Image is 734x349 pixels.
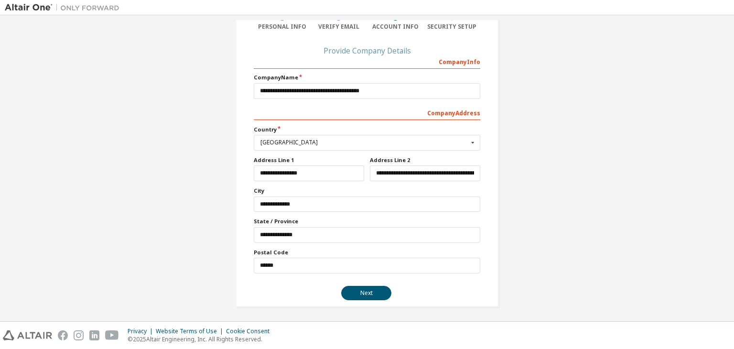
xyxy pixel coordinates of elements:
img: Altair One [5,3,124,12]
label: Postal Code [254,249,480,256]
img: instagram.svg [74,330,84,340]
img: linkedin.svg [89,330,99,340]
label: Address Line 2 [370,156,480,164]
div: Security Setup [424,23,481,31]
div: Verify Email [311,23,367,31]
div: Company Address [254,105,480,120]
div: Cookie Consent [226,327,275,335]
label: Company Name [254,74,480,81]
img: youtube.svg [105,330,119,340]
div: Website Terms of Use [156,327,226,335]
div: Account Info [367,23,424,31]
label: State / Province [254,218,480,225]
label: City [254,187,480,195]
div: Personal Info [254,23,311,31]
div: [GEOGRAPHIC_DATA] [260,140,468,145]
button: Next [341,286,391,300]
img: altair_logo.svg [3,330,52,340]
div: Privacy [128,327,156,335]
img: facebook.svg [58,330,68,340]
div: Company Info [254,54,480,69]
label: Country [254,126,480,133]
label: Address Line 1 [254,156,364,164]
div: Provide Company Details [254,48,480,54]
p: © 2025 Altair Engineering, Inc. All Rights Reserved. [128,335,275,343]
